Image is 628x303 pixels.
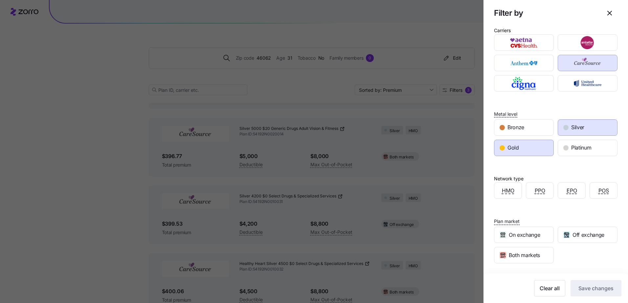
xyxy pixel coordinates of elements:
[534,280,565,296] button: Clear all
[494,175,524,182] div: Network type
[571,123,584,131] span: Silver
[572,231,604,239] span: Off exchange
[494,8,596,18] h1: Filter by
[500,56,548,70] img: Anthem
[535,187,545,195] span: PPO
[564,36,612,49] img: Ambetter
[564,56,612,70] img: CareSource
[494,218,520,225] span: Plan market
[564,77,612,90] img: UnitedHealthcare
[578,284,614,292] span: Save changes
[598,187,609,195] span: POS
[500,77,548,90] img: Cigna Healthcare
[571,144,591,152] span: Platinum
[500,36,548,49] img: Aetna CVS Health
[494,27,511,34] div: Carriers
[507,144,519,152] span: Gold
[509,231,540,239] span: On exchange
[502,187,514,195] span: HMO
[540,284,560,292] span: Clear all
[494,111,517,117] span: Metal level
[571,280,621,296] button: Save changes
[507,123,524,131] span: Bronze
[567,187,577,195] span: EPO
[509,251,540,259] span: Both markets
